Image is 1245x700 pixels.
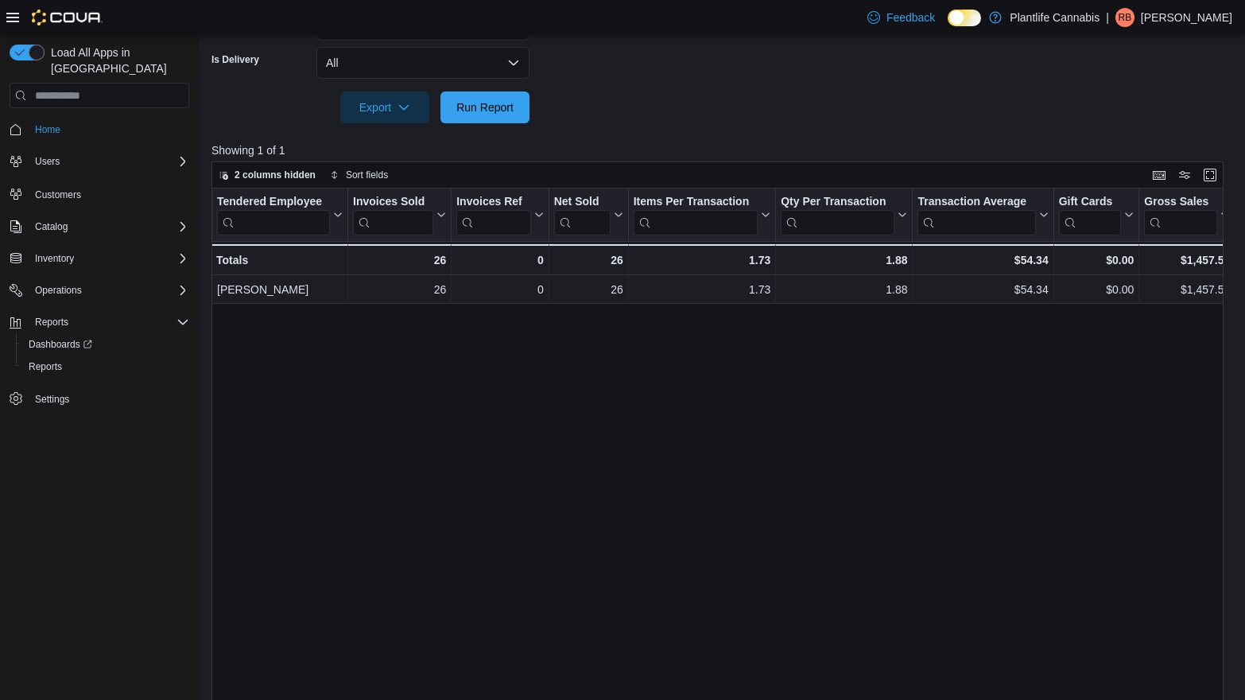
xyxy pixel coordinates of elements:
[781,195,907,235] button: Qty Per Transaction
[634,195,771,235] button: Items Per Transaction
[917,195,1035,210] div: Transaction Average
[1141,8,1232,27] p: [PERSON_NAME]
[29,313,189,332] span: Reports
[948,26,948,27] span: Dark Mode
[35,284,82,297] span: Operations
[554,195,611,235] div: Net Sold
[35,123,60,136] span: Home
[3,118,196,141] button: Home
[886,10,935,25] span: Feedback
[1059,195,1134,235] button: Gift Cards
[29,338,92,351] span: Dashboards
[3,216,196,238] button: Catalog
[216,251,343,270] div: Totals
[35,220,68,233] span: Catalog
[1059,195,1122,210] div: Gift Cards
[22,335,189,354] span: Dashboards
[29,390,76,409] a: Settings
[29,249,80,268] button: Inventory
[217,195,343,235] button: Tendered Employee
[353,251,446,270] div: 26
[29,281,189,300] span: Operations
[1144,195,1217,210] div: Gross Sales
[554,195,611,210] div: Net Sold
[1144,195,1217,235] div: Gross Sales
[456,280,543,299] div: 0
[45,45,189,76] span: Load All Apps in [GEOGRAPHIC_DATA]
[29,152,189,171] span: Users
[917,251,1048,270] div: $54.34
[1010,8,1100,27] p: Plantlife Cannabis
[35,189,81,201] span: Customers
[1119,8,1132,27] span: RB
[29,360,62,373] span: Reports
[353,280,446,299] div: 26
[554,195,623,235] button: Net Sold
[217,280,343,299] div: [PERSON_NAME]
[324,165,394,185] button: Sort fields
[29,184,189,204] span: Customers
[1115,8,1134,27] div: Rae Bater
[456,195,530,235] div: Invoices Ref
[35,252,74,265] span: Inventory
[917,280,1048,299] div: $54.34
[346,169,388,181] span: Sort fields
[554,251,623,270] div: 26
[29,119,189,139] span: Home
[29,185,87,204] a: Customers
[456,99,514,115] span: Run Report
[781,195,894,210] div: Qty Per Transaction
[456,195,543,235] button: Invoices Ref
[217,195,330,210] div: Tendered Employee
[781,251,907,270] div: 1.88
[22,357,189,376] span: Reports
[861,2,941,33] a: Feedback
[1059,280,1134,299] div: $0.00
[1144,251,1230,270] div: $1,457.51
[3,279,196,301] button: Operations
[1144,280,1230,299] div: $1,457.51
[3,247,196,270] button: Inventory
[16,356,196,378] button: Reports
[22,335,99,354] a: Dashboards
[35,155,60,168] span: Users
[35,316,68,329] span: Reports
[3,150,196,173] button: Users
[634,280,771,299] div: 1.73
[29,313,75,332] button: Reports
[1150,165,1169,185] button: Keyboard shortcuts
[634,195,758,210] div: Items Per Transaction
[340,91,429,123] button: Export
[3,387,196,410] button: Settings
[781,195,894,235] div: Qty Per Transaction
[1059,195,1122,235] div: Gift Card Sales
[22,357,68,376] a: Reports
[917,195,1035,235] div: Transaction Average
[29,217,74,236] button: Catalog
[29,152,66,171] button: Users
[29,217,189,236] span: Catalog
[35,393,69,406] span: Settings
[211,142,1234,158] p: Showing 1 of 1
[634,251,771,270] div: 1.73
[353,195,433,235] div: Invoices Sold
[16,333,196,356] a: Dashboards
[29,389,189,409] span: Settings
[350,91,420,123] span: Export
[211,53,259,66] label: Is Delivery
[217,195,330,235] div: Tendered Employee
[781,280,907,299] div: 1.88
[32,10,103,25] img: Cova
[316,47,529,79] button: All
[353,195,446,235] button: Invoices Sold
[3,311,196,333] button: Reports
[1200,165,1220,185] button: Enter fullscreen
[456,251,543,270] div: 0
[456,195,530,210] div: Invoices Ref
[1059,251,1134,270] div: $0.00
[212,165,322,185] button: 2 columns hidden
[29,120,67,139] a: Home
[1144,195,1230,235] button: Gross Sales
[10,111,189,452] nav: Complex example
[634,195,758,235] div: Items Per Transaction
